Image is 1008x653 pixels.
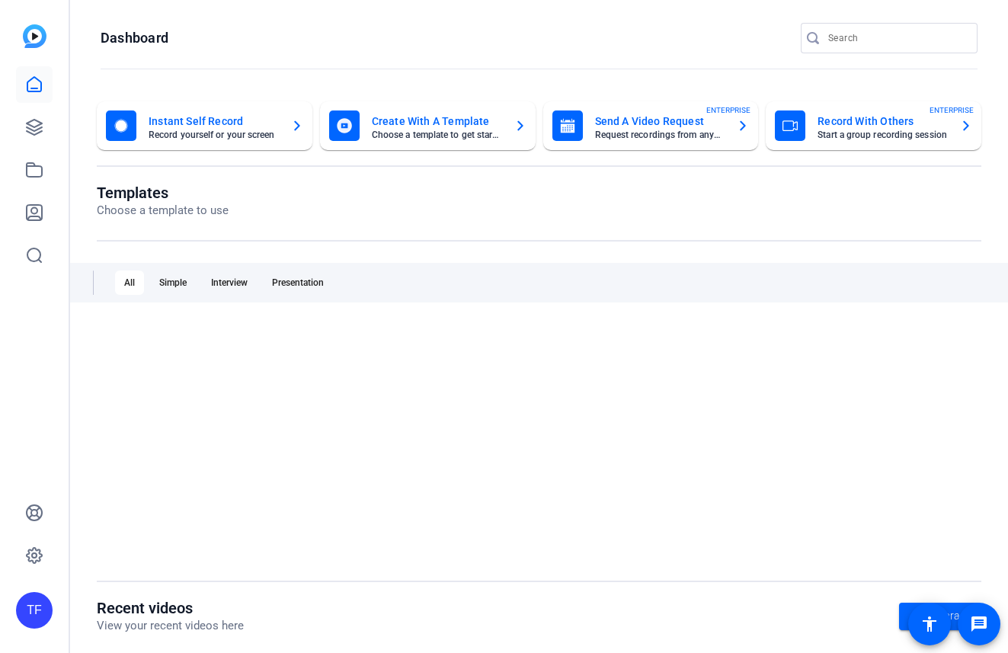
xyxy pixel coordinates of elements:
[970,615,988,633] mat-icon: message
[97,184,229,202] h1: Templates
[320,101,536,150] button: Create With A TemplateChoose a template to get started
[150,270,196,295] div: Simple
[16,592,53,629] div: TF
[101,29,168,47] h1: Dashboard
[818,112,948,130] mat-card-title: Record With Others
[766,101,981,150] button: Record With OthersStart a group recording sessionENTERPRISE
[930,104,974,116] span: ENTERPRISE
[595,130,725,139] mat-card-subtitle: Request recordings from anyone, anywhere
[263,270,333,295] div: Presentation
[372,112,502,130] mat-card-title: Create With A Template
[97,202,229,219] p: Choose a template to use
[818,130,948,139] mat-card-subtitle: Start a group recording session
[97,617,244,635] p: View your recent videos here
[97,101,312,150] button: Instant Self RecordRecord yourself or your screen
[595,112,725,130] mat-card-title: Send A Video Request
[23,24,46,48] img: blue-gradient.svg
[828,29,965,47] input: Search
[706,104,750,116] span: ENTERPRISE
[202,270,257,295] div: Interview
[149,112,279,130] mat-card-title: Instant Self Record
[372,130,502,139] mat-card-subtitle: Choose a template to get started
[543,101,759,150] button: Send A Video RequestRequest recordings from anyone, anywhereENTERPRISE
[115,270,144,295] div: All
[899,603,981,630] a: Go to library
[920,615,939,633] mat-icon: accessibility
[149,130,279,139] mat-card-subtitle: Record yourself or your screen
[97,599,244,617] h1: Recent videos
